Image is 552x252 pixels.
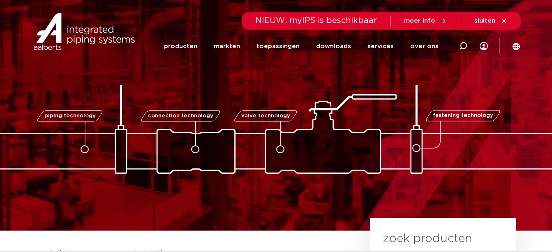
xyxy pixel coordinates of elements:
[316,30,351,63] a: downloads
[474,17,508,25] a: sluiten
[383,231,472,247] h3: zoek producten
[214,30,240,63] a: markten
[480,30,488,63] div: my IPS
[44,113,96,119] span: piping technology
[255,16,377,25] span: NIEUW: myIPS is beschikbaar
[404,18,435,24] span: meer info
[410,30,439,63] a: over ons
[241,113,290,119] span: valve technology
[433,113,493,119] span: fastening technology
[148,113,213,119] span: connection technology
[164,30,439,63] nav: Menu
[256,30,300,63] a: toepassingen
[474,18,495,24] span: sluiten
[164,30,197,63] a: producten
[404,17,448,25] a: meer info
[367,30,394,63] a: services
